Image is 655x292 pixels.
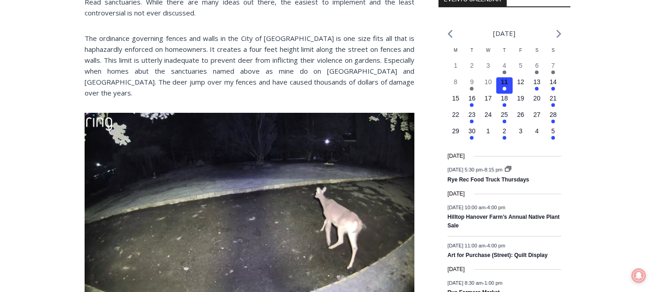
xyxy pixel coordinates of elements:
time: 7 [551,62,555,69]
span: S [552,48,555,53]
button: 28 Has events [545,110,561,126]
time: 1 [486,127,490,135]
time: - [448,242,505,248]
em: Has events [503,87,506,91]
span: 8:15 pm [484,167,503,172]
em: Has events [470,136,474,140]
time: 14 [549,78,557,86]
time: 4 [535,127,539,135]
li: [DATE] [493,27,515,40]
a: Intern @ [DOMAIN_NAME] [219,88,441,113]
em: Has events [470,87,474,91]
time: 1 [454,62,458,69]
button: 29 [448,126,464,143]
div: Thursday [496,47,513,61]
time: - [448,205,505,210]
a: Art for Purchase (Street): Quilt Display [448,252,548,259]
span: [DATE] 10:00 am [448,205,486,210]
em: Has events [551,87,555,91]
em: Has events [503,120,506,123]
button: 26 [513,110,529,126]
span: T [470,48,473,53]
a: Hilltop Hanover Farm’s Annual Native Plant Sale [448,214,560,230]
span: Open Tues. - Sun. [PHONE_NUMBER] [3,94,89,128]
time: 4 [503,62,506,69]
div: Friday [513,47,529,61]
time: 2 [503,127,506,135]
em: Has events [503,136,506,140]
button: 8 [448,77,464,94]
time: 5 [551,127,555,135]
button: 15 [448,94,464,110]
time: 11 [501,78,508,86]
button: 18 Has events [496,94,513,110]
button: 17 [480,94,496,110]
span: [DATE] 8:30 am [448,280,483,286]
span: [DATE] 11:00 am [448,242,486,248]
div: Saturday [529,47,545,61]
time: [DATE] [448,152,465,161]
time: 28 [549,111,557,118]
button: 25 Has events [496,110,513,126]
em: Has events [503,103,506,107]
button: 14 Has events [545,77,561,94]
div: Tuesday [464,47,480,61]
div: Monday [448,47,464,61]
span: 4:00 pm [487,242,505,248]
em: Has events [503,70,506,74]
em: Has events [551,103,555,107]
span: S [535,48,539,53]
button: 1 [480,126,496,143]
button: 27 [529,110,545,126]
div: Sunday [545,47,561,61]
em: Has events [551,136,555,140]
time: 19 [517,95,524,102]
a: Open Tues. - Sun. [PHONE_NUMBER] [0,91,91,113]
time: - [448,167,504,172]
time: 6 [535,62,539,69]
button: 12 [513,77,529,94]
time: [DATE] [448,265,465,274]
time: 30 [469,127,476,135]
a: Previous month [448,30,453,38]
time: 13 [534,78,541,86]
button: 3 [480,61,496,77]
time: 22 [452,111,459,118]
em: Has events [551,120,555,123]
div: "the precise, almost orchestrated movements of cutting and assembling sushi and [PERSON_NAME] mak... [93,57,129,109]
time: 23 [469,111,476,118]
button: 9 Has events [464,77,480,94]
time: 16 [469,95,476,102]
button: 6 Has events [529,61,545,77]
div: "[PERSON_NAME] and I covered the [DATE] Parade, which was a really eye opening experience as I ha... [230,0,430,88]
time: 25 [501,111,508,118]
time: 29 [452,127,459,135]
span: M [454,48,458,53]
button: 22 [448,110,464,126]
em: Has events [470,120,474,123]
em: Has events [535,87,539,91]
p: The ordinance governing fences and walls in the City of [GEOGRAPHIC_DATA] is one size fits all th... [85,33,414,98]
button: 20 [529,94,545,110]
span: W [486,48,490,53]
button: 2 Has events [496,126,513,143]
time: 5 [519,62,523,69]
button: 3 [513,126,529,143]
button: 4 Has events [496,61,513,77]
time: [DATE] [448,190,465,198]
button: 13 Has events [529,77,545,94]
time: 3 [486,62,490,69]
time: 3 [519,127,523,135]
div: Wednesday [480,47,496,61]
button: 23 Has events [464,110,480,126]
time: 18 [501,95,508,102]
time: 17 [484,95,492,102]
time: 15 [452,95,459,102]
button: 5 Has events [545,126,561,143]
em: Has events [470,103,474,107]
button: 1 [448,61,464,77]
span: [DATE] 5:30 pm [448,167,483,172]
em: Has events [535,70,539,74]
button: 5 [513,61,529,77]
button: 10 [480,77,496,94]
